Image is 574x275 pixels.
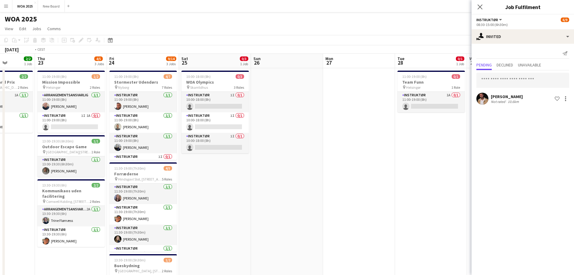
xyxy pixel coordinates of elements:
a: Edit [17,25,29,33]
a: View [2,25,16,33]
button: WOA 2025 [12,0,38,12]
a: Jobs [30,25,44,33]
a: Comms [45,25,63,33]
h3: Job Fulfilment [472,3,574,11]
span: Comms [47,26,61,31]
div: Not rated [491,99,507,104]
span: View [5,26,13,31]
span: Jobs [32,26,41,31]
span: Pending [476,63,492,67]
div: 08:30-15:00 (6h30m) [476,22,569,27]
div: Invited [472,29,574,44]
div: [PERSON_NAME] [491,94,523,99]
button: New Board [38,0,65,12]
button: Instruktør [476,18,503,22]
div: 10.6km [507,99,520,104]
h1: WOA 2025 [5,14,37,24]
span: Unavailable [518,63,541,67]
span: Edit [19,26,26,31]
div: [DATE] [5,46,19,53]
span: Instruktør [476,18,498,22]
div: CEST [37,47,45,52]
span: 6/9 [561,18,569,22]
span: Declined [497,63,513,67]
